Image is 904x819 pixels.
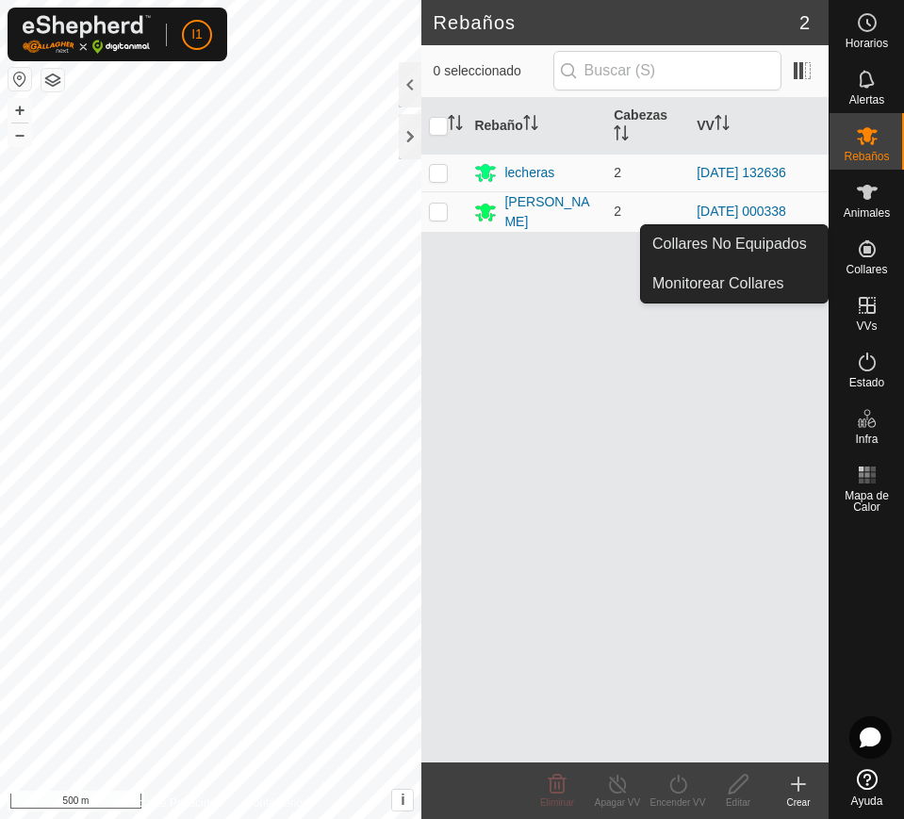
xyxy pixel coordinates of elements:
span: I1 [191,25,203,44]
span: Collares [846,264,887,275]
a: Política de Privacidad [113,794,222,811]
input: Buscar (S) [553,51,781,90]
span: Collares No Equipados [652,233,807,255]
a: [DATE] 000338 [697,204,786,219]
span: 0 seleccionado [433,61,552,81]
span: Eliminar [540,797,574,808]
p-sorticon: Activar para ordenar [715,118,730,133]
h2: Rebaños [433,11,798,34]
span: Estado [849,377,884,388]
a: Ayuda [830,762,904,814]
th: Cabezas [606,98,689,155]
span: Horarios [846,38,888,49]
button: + [8,99,31,122]
span: 2 [614,204,621,219]
span: VVs [856,320,877,332]
span: 2 [614,165,621,180]
button: Capas del Mapa [41,69,64,91]
div: Encender VV [648,795,708,810]
img: Logo Gallagher [23,15,151,54]
span: Ayuda [851,795,883,807]
span: Animales [844,207,890,219]
span: 2 [799,8,810,37]
span: Rebaños [844,151,889,162]
button: Restablecer Mapa [8,68,31,90]
th: VV [689,98,829,155]
th: Rebaño [467,98,606,155]
span: Monitorear Collares [652,272,784,295]
a: Collares No Equipados [641,225,828,263]
a: [DATE] 132636 [697,165,786,180]
button: – [8,123,31,146]
p-sorticon: Activar para ordenar [614,128,629,143]
div: Crear [768,795,829,810]
div: Editar [708,795,768,810]
button: i [392,790,413,811]
div: [PERSON_NAME] [504,192,599,232]
div: Apagar VV [587,795,648,810]
div: lecheras [504,163,554,183]
span: Alertas [849,94,884,106]
p-sorticon: Activar para ordenar [448,118,463,133]
p-sorticon: Activar para ordenar [523,118,538,133]
a: Contáctenos [245,794,308,811]
span: Infra [855,434,878,445]
span: i [401,792,404,808]
a: Monitorear Collares [641,265,828,303]
span: Mapa de Calor [834,490,899,513]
